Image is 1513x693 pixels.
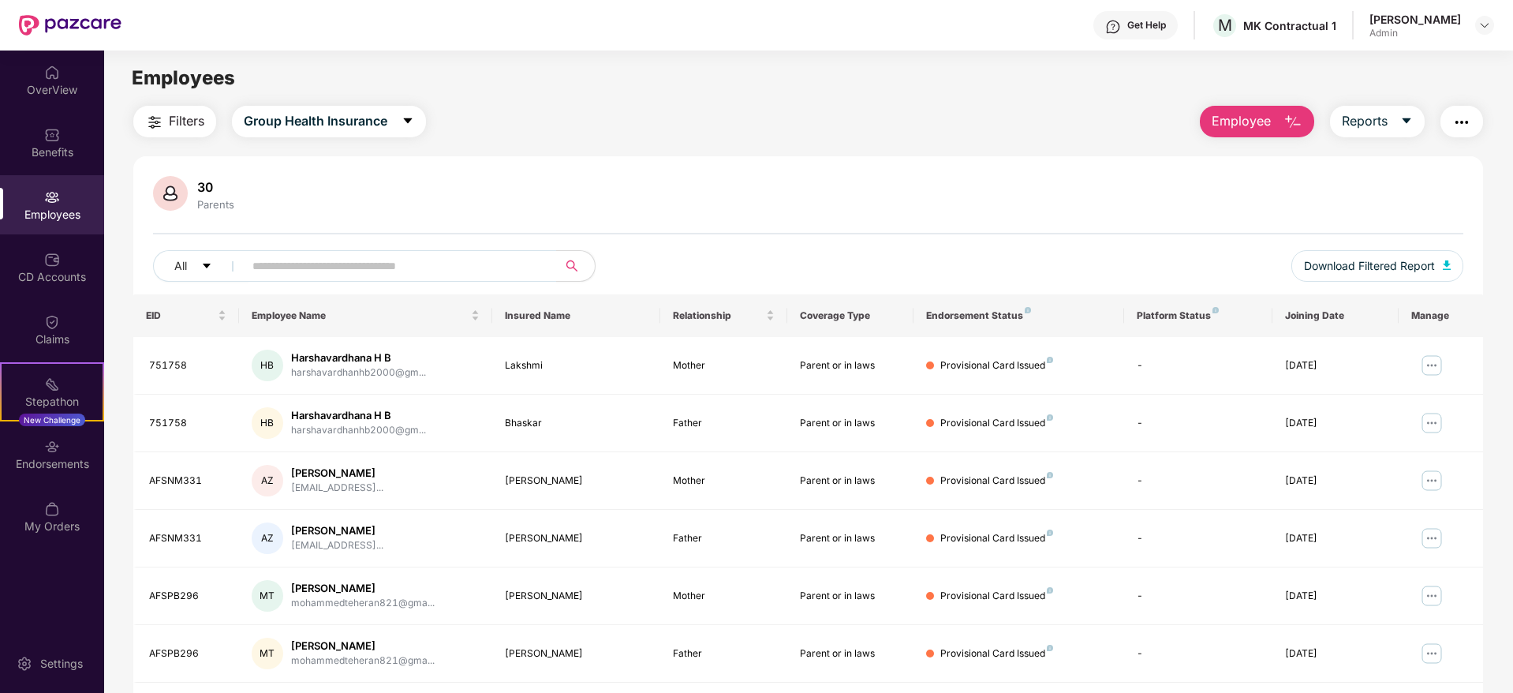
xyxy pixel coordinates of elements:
div: Provisional Card Issued [940,646,1053,661]
th: EID [133,294,239,337]
div: [PERSON_NAME] [505,646,648,661]
img: svg+xml;base64,PHN2ZyBpZD0iRW1wbG95ZWVzIiB4bWxucz0iaHR0cDovL3d3dy53My5vcmcvMjAwMC9zdmciIHdpZHRoPS... [44,189,60,205]
img: svg+xml;base64,PHN2ZyB4bWxucz0iaHR0cDovL3d3dy53My5vcmcvMjAwMC9zdmciIHdpZHRoPSI4IiBoZWlnaHQ9IjgiIH... [1212,307,1219,313]
div: Parent or in laws [800,474,901,489]
img: svg+xml;base64,PHN2ZyBpZD0iSG9tZSIgeG1sbnM9Imh0dHA6Ly93d3cudzMub3JnLzIwMDAvc3ZnIiB3aWR0aD0iMjAiIG... [44,65,60,81]
div: Provisional Card Issued [940,531,1053,546]
div: Get Help [1127,19,1166,32]
th: Relationship [660,294,786,337]
img: New Pazcare Logo [19,15,121,36]
button: Group Health Insurancecaret-down [232,106,426,137]
div: [DATE] [1285,474,1386,489]
div: Provisional Card Issued [940,589,1053,604]
img: svg+xml;base64,PHN2ZyBpZD0iRHJvcGRvd24tMzJ4MzIiIHhtbG5zPSJodHRwOi8vd3d3LnczLm9yZy8yMDAwL3N2ZyIgd2... [1478,19,1491,32]
div: Provisional Card Issued [940,474,1053,489]
div: Endorsement Status [926,309,1111,322]
span: Employee [1212,111,1271,131]
img: manageButton [1419,641,1444,666]
div: Stepathon [2,394,103,410]
div: [PERSON_NAME] [291,466,383,481]
img: manageButton [1419,468,1444,493]
span: search [556,260,587,272]
div: Parent or in laws [800,416,901,431]
div: Parent or in laws [800,646,901,661]
img: svg+xml;base64,PHN2ZyB4bWxucz0iaHR0cDovL3d3dy53My5vcmcvMjAwMC9zdmciIHdpZHRoPSIyNCIgaGVpZ2h0PSIyNC... [1452,113,1471,132]
span: Download Filtered Report [1304,257,1435,275]
div: [PERSON_NAME] [505,531,648,546]
div: [PERSON_NAME] [1369,12,1461,27]
td: - [1124,625,1272,683]
th: Employee Name [239,294,492,337]
div: Mother [673,589,774,604]
div: HB [252,407,283,439]
img: svg+xml;base64,PHN2ZyBpZD0iQmVuZWZpdHMiIHhtbG5zPSJodHRwOi8vd3d3LnczLm9yZy8yMDAwL3N2ZyIgd2lkdGg9Ij... [44,127,60,143]
div: Provisional Card Issued [940,358,1053,373]
div: AFSPB296 [149,646,226,661]
div: 751758 [149,358,226,373]
th: Joining Date [1272,294,1399,337]
span: M [1218,16,1232,35]
div: MK Contractual 1 [1243,18,1336,33]
div: AFSNM331 [149,474,226,489]
img: svg+xml;base64,PHN2ZyB4bWxucz0iaHR0cDovL3d3dy53My5vcmcvMjAwMC9zdmciIHdpZHRoPSIyNCIgaGVpZ2h0PSIyNC... [145,113,164,132]
div: Provisional Card Issued [940,416,1053,431]
div: Parent or in laws [800,589,901,604]
span: caret-down [402,114,414,129]
div: Bhaskar [505,416,648,431]
span: caret-down [1400,114,1413,129]
th: Coverage Type [787,294,913,337]
button: Employee [1200,106,1314,137]
button: Allcaret-down [153,250,249,282]
img: svg+xml;base64,PHN2ZyBpZD0iQ2xhaW0iIHhtbG5zPSJodHRwOi8vd3d3LnczLm9yZy8yMDAwL3N2ZyIgd2lkdGg9IjIwIi... [44,314,60,330]
img: svg+xml;base64,PHN2ZyB4bWxucz0iaHR0cDovL3d3dy53My5vcmcvMjAwMC9zdmciIHdpZHRoPSI4IiBoZWlnaHQ9IjgiIH... [1047,357,1053,363]
div: Parent or in laws [800,358,901,373]
div: [DATE] [1285,416,1386,431]
div: MT [252,580,283,612]
td: - [1124,510,1272,568]
img: svg+xml;base64,PHN2ZyB4bWxucz0iaHR0cDovL3d3dy53My5vcmcvMjAwMC9zdmciIHdpZHRoPSI4IiBoZWlnaHQ9IjgiIH... [1047,472,1053,478]
img: svg+xml;base64,PHN2ZyBpZD0iRW5kb3JzZW1lbnRzIiB4bWxucz0iaHR0cDovL3d3dy53My5vcmcvMjAwMC9zdmciIHdpZH... [44,439,60,455]
div: Admin [1369,27,1461,39]
span: caret-down [201,260,212,273]
img: svg+xml;base64,PHN2ZyB4bWxucz0iaHR0cDovL3d3dy53My5vcmcvMjAwMC9zdmciIHhtbG5zOnhsaW5rPSJodHRwOi8vd3... [153,176,188,211]
div: [PERSON_NAME] [505,589,648,604]
img: svg+xml;base64,PHN2ZyB4bWxucz0iaHR0cDovL3d3dy53My5vcmcvMjAwMC9zdmciIHdpZHRoPSI4IiBoZWlnaHQ9IjgiIH... [1047,530,1053,536]
div: New Challenge [19,414,85,426]
div: Parents [194,198,237,211]
th: Insured Name [492,294,661,337]
div: [DATE] [1285,646,1386,661]
img: svg+xml;base64,PHN2ZyBpZD0iU2V0dGluZy0yMHgyMCIgeG1sbnM9Imh0dHA6Ly93d3cudzMub3JnLzIwMDAvc3ZnIiB3aW... [17,656,32,672]
div: Lakshmi [505,358,648,373]
div: [DATE] [1285,358,1386,373]
div: mohammedteheran821@gma... [291,654,435,669]
div: AFSPB296 [149,589,226,604]
td: - [1124,452,1272,510]
th: Manage [1399,294,1483,337]
div: MT [252,638,283,669]
div: HB [252,350,283,381]
div: [EMAIL_ADDRESS]... [291,538,383,553]
td: - [1124,337,1272,395]
div: Parent or in laws [800,531,901,546]
div: Settings [35,656,88,672]
div: AZ [252,465,283,496]
div: harshavardhanhb2000@gm... [291,365,426,380]
button: search [556,250,596,282]
td: - [1124,568,1272,625]
span: Filters [169,111,204,131]
span: EID [146,309,215,322]
div: [DATE] [1285,589,1386,604]
span: Employees [132,66,235,89]
img: svg+xml;base64,PHN2ZyBpZD0iTXlfT3JkZXJzIiBkYXRhLW5hbWU9Ik15IE9yZGVycyIgeG1sbnM9Imh0dHA6Ly93d3cudz... [44,501,60,517]
div: Father [673,646,774,661]
div: Harshavardhana H B [291,408,426,423]
div: [EMAIL_ADDRESS]... [291,481,383,496]
div: Father [673,531,774,546]
div: Mother [673,358,774,373]
div: AFSNM331 [149,531,226,546]
img: svg+xml;base64,PHN2ZyBpZD0iSGVscC0zMngzMiIgeG1sbnM9Imh0dHA6Ly93d3cudzMub3JnLzIwMDAvc3ZnIiB3aWR0aD... [1105,19,1121,35]
img: svg+xml;base64,PHN2ZyB4bWxucz0iaHR0cDovL3d3dy53My5vcmcvMjAwMC9zdmciIHhtbG5zOnhsaW5rPSJodHRwOi8vd3... [1443,260,1451,270]
div: Mother [673,474,774,489]
span: Reports [1342,111,1388,131]
img: svg+xml;base64,PHN2ZyB4bWxucz0iaHR0cDovL3d3dy53My5vcmcvMjAwMC9zdmciIHhtbG5zOnhsaW5rPSJodHRwOi8vd3... [1283,113,1302,132]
